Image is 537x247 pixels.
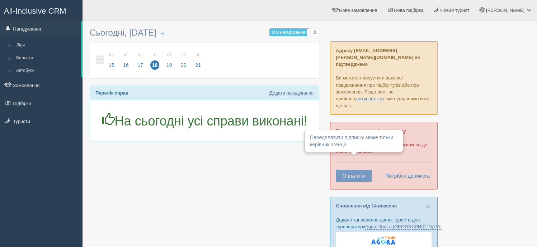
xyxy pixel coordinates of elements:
span: 20 [179,60,188,70]
span: 18 [150,60,160,70]
small: ср [136,52,145,58]
a: натисніть тут [356,96,385,101]
h3: Сьогодні, [DATE] [90,28,319,38]
small: нд [193,52,203,58]
a: Ліди [13,39,81,52]
button: Close [426,202,430,210]
span: Мої нагадування [272,30,305,35]
button: Оплатити [336,170,372,182]
div: Передплатити підписку може тільки керівник агенції [305,131,402,151]
a: чт 18 [148,48,162,73]
span: All-Inclusive CRM [4,6,66,15]
b: Будь ласка, оплатіть підписку [336,128,406,134]
a: пт 19 [162,48,176,73]
small: сб [179,52,188,58]
a: нд 21 [191,48,203,73]
span: 21 [193,60,203,70]
span: Новий турист [440,8,469,13]
a: Потрібна допомога [381,170,430,182]
a: вт 16 [119,48,133,73]
b: Перелік справ [95,90,128,96]
b: Адресу [EMAIL_ADDRESS][PERSON_NAME][DOMAIN_NAME] не підтверджено [336,48,420,67]
small: чт [150,52,160,58]
a: Додати нагадування [269,90,314,96]
a: Оновлення від 14 вересня [336,203,397,209]
a: сб 20 [177,48,190,73]
div: Доступ для Вашої турагенції обмежено до внесення оплати [330,122,438,189]
a: ср 17 [133,48,147,73]
a: Вильоти [13,52,81,65]
small: пн [107,52,116,58]
span: 15 [107,60,116,70]
p: Ви можете пропустити важливі повідомлення про підбір турів або про замовлення. Якщо лист не прийш... [330,41,438,115]
span: × [426,202,430,210]
span: 19 [165,60,174,70]
span: Нова підбірка [394,8,424,13]
span: 16 [121,60,131,70]
span: [PERSON_NAME], [486,8,526,13]
a: Agora Tour в [GEOGRAPHIC_DATA] [365,224,442,230]
a: пн 15 [105,48,118,73]
h1: На сьогодні усі справи виконані! [95,113,314,128]
small: пт [165,52,174,58]
span: Нове замовлення [339,8,377,13]
span: 17 [136,60,145,70]
p: Додано заповнення даних туриста для туроператору : [336,216,432,230]
a: All-Inclusive CRM [0,0,82,20]
small: вт [121,52,131,58]
a: Автобуси [13,64,81,77]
